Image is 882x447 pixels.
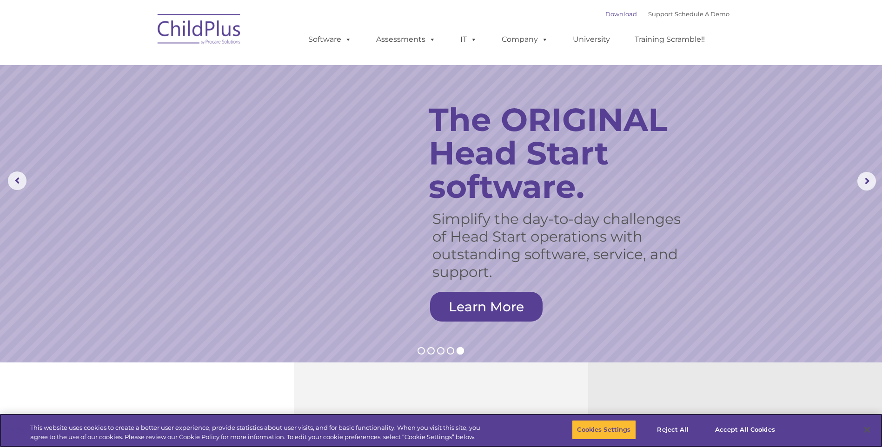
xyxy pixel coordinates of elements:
[429,103,704,203] rs-layer: The ORIGINAL Head Start software.
[605,10,729,18] font: |
[430,292,543,322] a: Learn More
[129,99,169,106] span: Phone number
[492,30,557,49] a: Company
[451,30,486,49] a: IT
[857,420,877,440] button: Close
[367,30,445,49] a: Assessments
[153,7,246,54] img: ChildPlus by Procare Solutions
[129,61,158,68] span: Last name
[572,420,636,440] button: Cookies Settings
[648,10,673,18] a: Support
[710,420,780,440] button: Accept All Cookies
[30,423,485,441] div: This website uses cookies to create a better user experience, provide statistics about user visit...
[675,10,729,18] a: Schedule A Demo
[299,30,361,49] a: Software
[432,210,690,281] rs-layer: Simplify the day-to-day challenges of Head Start operations with outstanding software, service, a...
[625,30,714,49] a: Training Scramble!!
[564,30,619,49] a: University
[605,10,637,18] a: Download
[644,420,702,440] button: Reject All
